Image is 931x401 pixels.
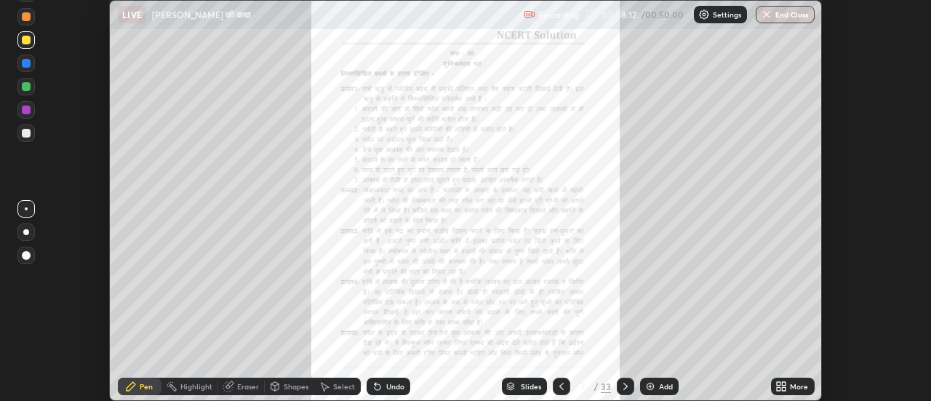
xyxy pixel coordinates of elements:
div: Pen [140,383,153,390]
div: Highlight [180,383,212,390]
div: 7 [576,382,591,391]
div: Add [659,383,673,390]
div: Select [333,383,355,390]
div: Eraser [237,383,259,390]
img: add-slide-button [644,381,656,392]
div: Undo [386,383,404,390]
div: More [790,383,808,390]
img: recording.375f2c34.svg [524,9,535,20]
div: / [594,382,598,391]
div: Slides [521,383,541,390]
div: 33 [601,380,611,393]
div: Shapes [284,383,308,390]
p: Recording [538,9,579,20]
img: end-class-cross [761,9,772,20]
p: [PERSON_NAME] की कथा [152,9,251,20]
img: class-settings-icons [698,9,710,20]
p: LIVE [122,9,142,20]
p: Settings [713,11,741,18]
button: End Class [756,6,815,23]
